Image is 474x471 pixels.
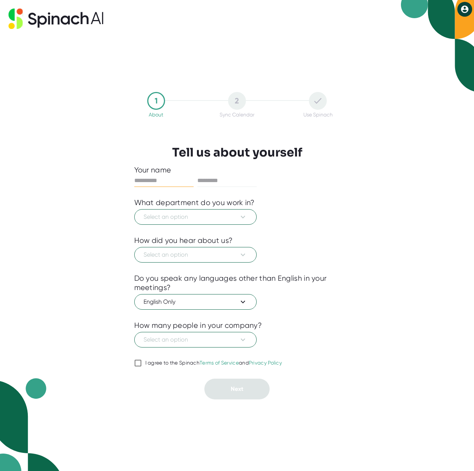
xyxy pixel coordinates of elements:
div: 1 [147,92,165,110]
button: Select an option [134,247,257,263]
span: Select an option [144,213,247,221]
div: Sync Calendar [220,112,254,118]
div: About [149,112,163,118]
div: 2 [228,92,246,110]
a: Terms of Service [200,360,239,366]
span: Select an option [144,335,247,344]
button: Next [204,379,270,399]
div: How many people in your company? [134,321,262,330]
button: Select an option [134,209,257,225]
a: Privacy Policy [249,360,282,366]
div: Use Spinach [303,112,333,118]
span: English Only [144,297,247,306]
div: How did you hear about us? [134,236,233,245]
button: Select an option [134,332,257,348]
button: English Only [134,294,257,310]
span: Select an option [144,250,247,259]
div: What department do you work in? [134,198,255,207]
div: Do you speak any languages other than English in your meetings? [134,274,340,292]
div: Your name [134,165,340,175]
span: Next [231,385,243,392]
div: I agree to the Spinach and [145,360,282,366]
h3: Tell us about yourself [172,145,302,159]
